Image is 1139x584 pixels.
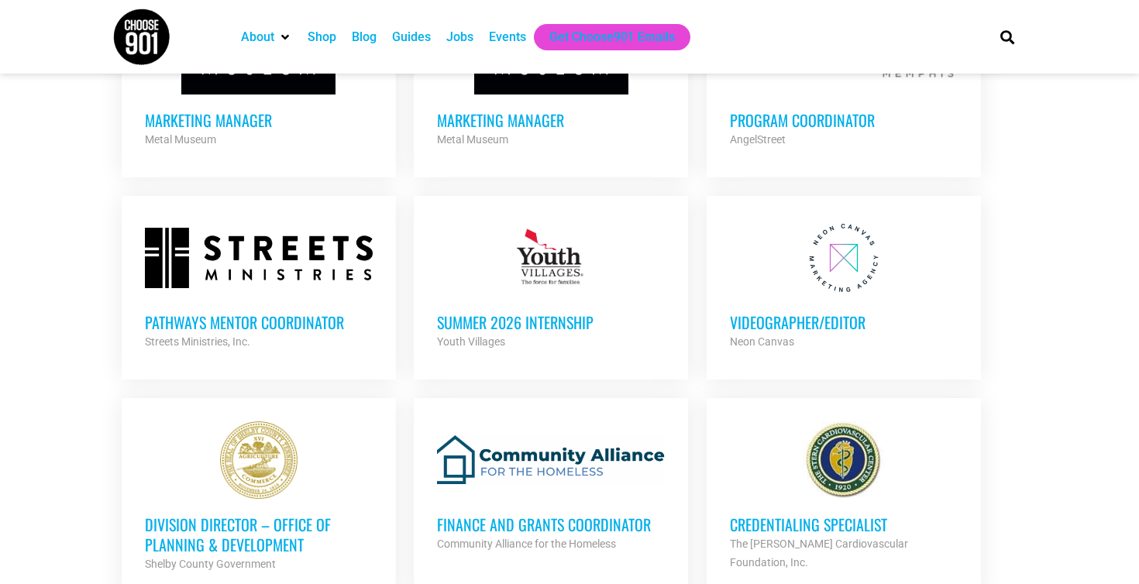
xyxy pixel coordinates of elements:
a: Jobs [446,28,473,46]
h3: Videographer/Editor [730,312,958,332]
h3: Marketing Manager [145,110,373,130]
h3: Credentialing Specialist [730,514,958,534]
strong: The [PERSON_NAME] Cardiovascular Foundation, Inc. [730,538,908,569]
strong: Community Alliance for the Homeless [437,538,616,550]
a: Shop [308,28,336,46]
a: About [241,28,274,46]
a: Videographer/Editor Neon Canvas [707,196,981,374]
nav: Main nav [233,24,974,50]
strong: Neon Canvas [730,335,794,348]
a: Blog [352,28,377,46]
a: Pathways Mentor Coordinator Streets Ministries, Inc. [122,196,396,374]
strong: Streets Ministries, Inc. [145,335,250,348]
h3: Division Director – Office of Planning & Development [145,514,373,555]
a: Events [489,28,526,46]
div: About [233,24,300,50]
strong: Metal Museum [437,133,508,146]
a: Finance and Grants Coordinator Community Alliance for the Homeless [414,398,688,576]
h3: Marketing Manager [437,110,665,130]
strong: Shelby County Government [145,558,276,570]
div: Search [995,24,1020,50]
a: Guides [392,28,431,46]
h3: Program Coordinator [730,110,958,130]
h3: Summer 2026 Internship [437,312,665,332]
strong: AngelStreet [730,133,786,146]
h3: Pathways Mentor Coordinator [145,312,373,332]
a: Get Choose901 Emails [549,28,675,46]
h3: Finance and Grants Coordinator [437,514,665,534]
strong: Youth Villages [437,335,505,348]
strong: Metal Museum [145,133,216,146]
a: Summer 2026 Internship Youth Villages [414,196,688,374]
